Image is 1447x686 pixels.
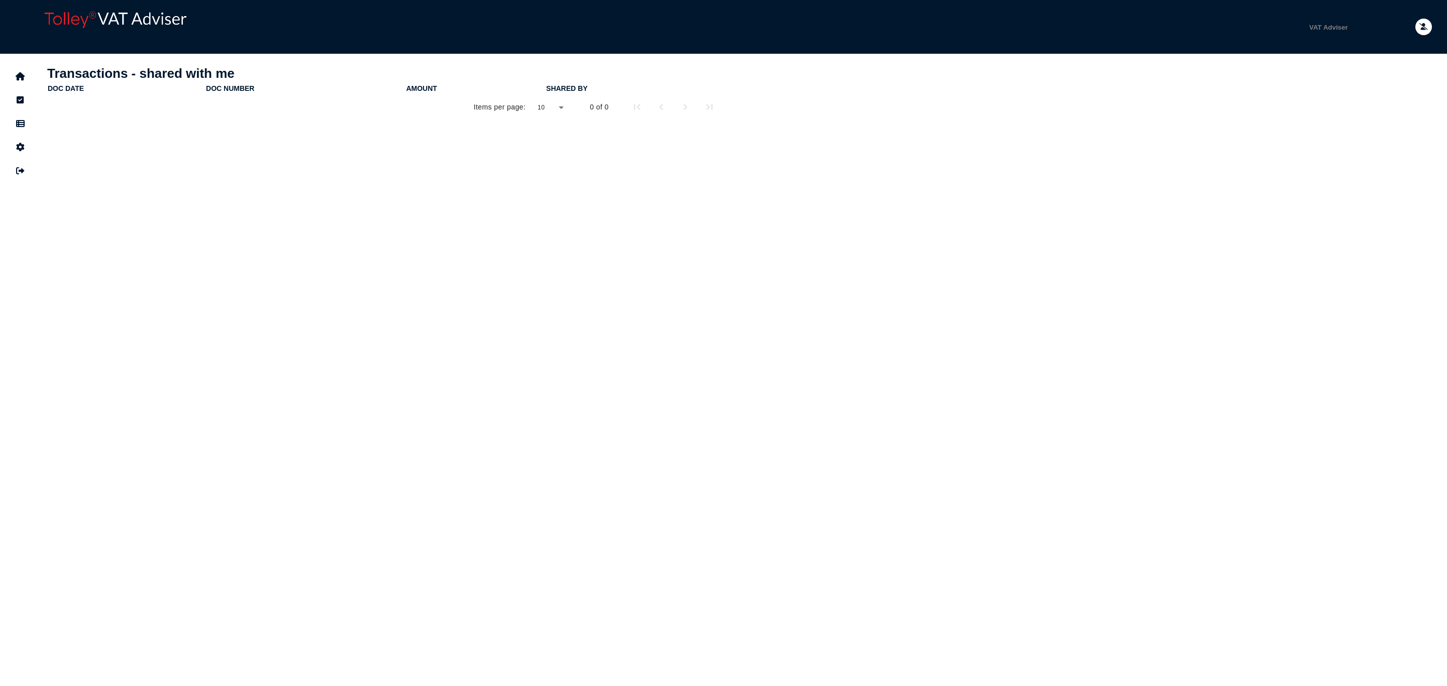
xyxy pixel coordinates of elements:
div: Amount [406,84,437,92]
button: Tasks [10,89,31,110]
button: Shows a dropdown of VAT Advisor options [1297,15,1360,39]
i: Email needs to be verified [1419,24,1428,30]
div: shared by [546,84,587,92]
menu: navigate products [318,15,1360,39]
button: Home [10,66,31,87]
h1: Transactions - shared with me [47,66,726,81]
div: app logo [40,8,313,46]
div: Items per page: [474,102,526,112]
button: Manage settings [10,137,31,158]
button: Sign out [10,160,31,181]
div: doc date [48,84,84,92]
div: doc number [206,84,254,92]
button: Data manager [10,113,31,134]
div: Amount [406,84,545,92]
div: doc date [48,84,205,92]
div: doc number [206,84,405,92]
div: 0 of 0 [590,102,608,112]
div: shared by [546,84,721,92]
